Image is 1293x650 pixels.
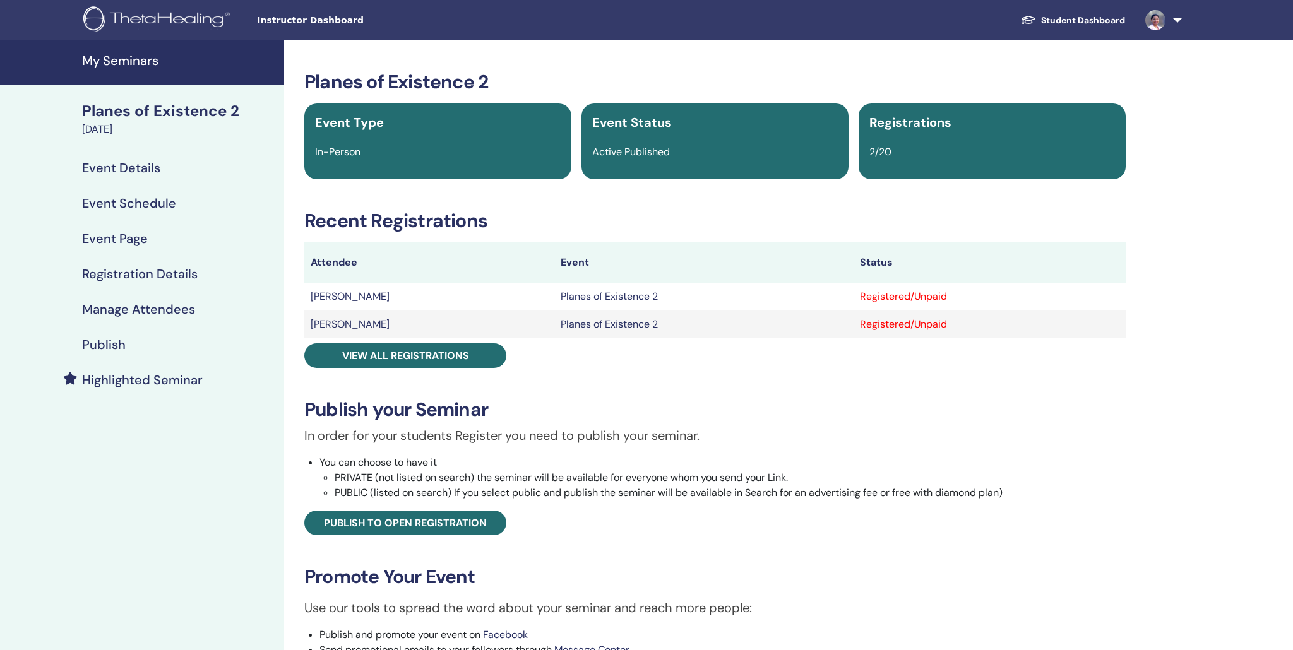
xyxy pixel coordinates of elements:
span: In-Person [315,145,360,158]
div: Registered/Unpaid [860,317,1119,332]
h3: Publish your Seminar [304,398,1126,421]
div: [DATE] [82,122,277,137]
td: Planes of Existence 2 [554,310,854,338]
span: 2/20 [869,145,891,158]
span: Registrations [869,114,951,131]
td: Planes of Existence 2 [554,283,854,310]
li: You can choose to have it [319,455,1126,500]
p: Use our tools to spread the word about your seminar and reach more people: [304,598,1126,617]
li: Publish and promote your event on [319,627,1126,642]
p: In order for your students Register you need to publish your seminar. [304,426,1126,445]
img: logo.png [83,6,234,35]
a: Planes of Existence 2[DATE] [74,100,284,137]
th: Status [854,242,1126,283]
li: PRIVATE (not listed on search) the seminar will be available for everyone whom you send your Link. [335,470,1126,485]
div: Registered/Unpaid [860,289,1119,304]
td: [PERSON_NAME] [304,310,554,338]
h4: My Seminars [82,53,277,68]
h4: Event Details [82,160,160,175]
th: Event [554,242,854,283]
span: Event Status [592,114,672,131]
h3: Recent Registrations [304,210,1126,232]
a: View all registrations [304,343,506,368]
h3: Promote Your Event [304,565,1126,588]
a: Student Dashboard [1011,9,1135,32]
span: Instructor Dashboard [257,14,446,27]
span: Publish to open registration [324,516,487,529]
h4: Highlighted Seminar [82,372,203,387]
h4: Publish [82,337,126,352]
h4: Event Schedule [82,196,176,211]
div: Planes of Existence 2 [82,100,277,122]
a: Facebook [483,628,528,641]
span: Event Type [315,114,384,131]
span: View all registrations [342,349,469,362]
h4: Event Page [82,231,148,246]
h4: Manage Attendees [82,302,195,317]
img: default.jpg [1145,10,1165,30]
a: Publish to open registration [304,511,506,535]
th: Attendee [304,242,554,283]
td: [PERSON_NAME] [304,283,554,310]
img: graduation-cap-white.svg [1021,15,1036,25]
h3: Planes of Existence 2 [304,71,1126,93]
li: PUBLIC (listed on search) If you select public and publish the seminar will be available in Searc... [335,485,1126,500]
h4: Registration Details [82,266,198,281]
span: Active Published [592,145,670,158]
